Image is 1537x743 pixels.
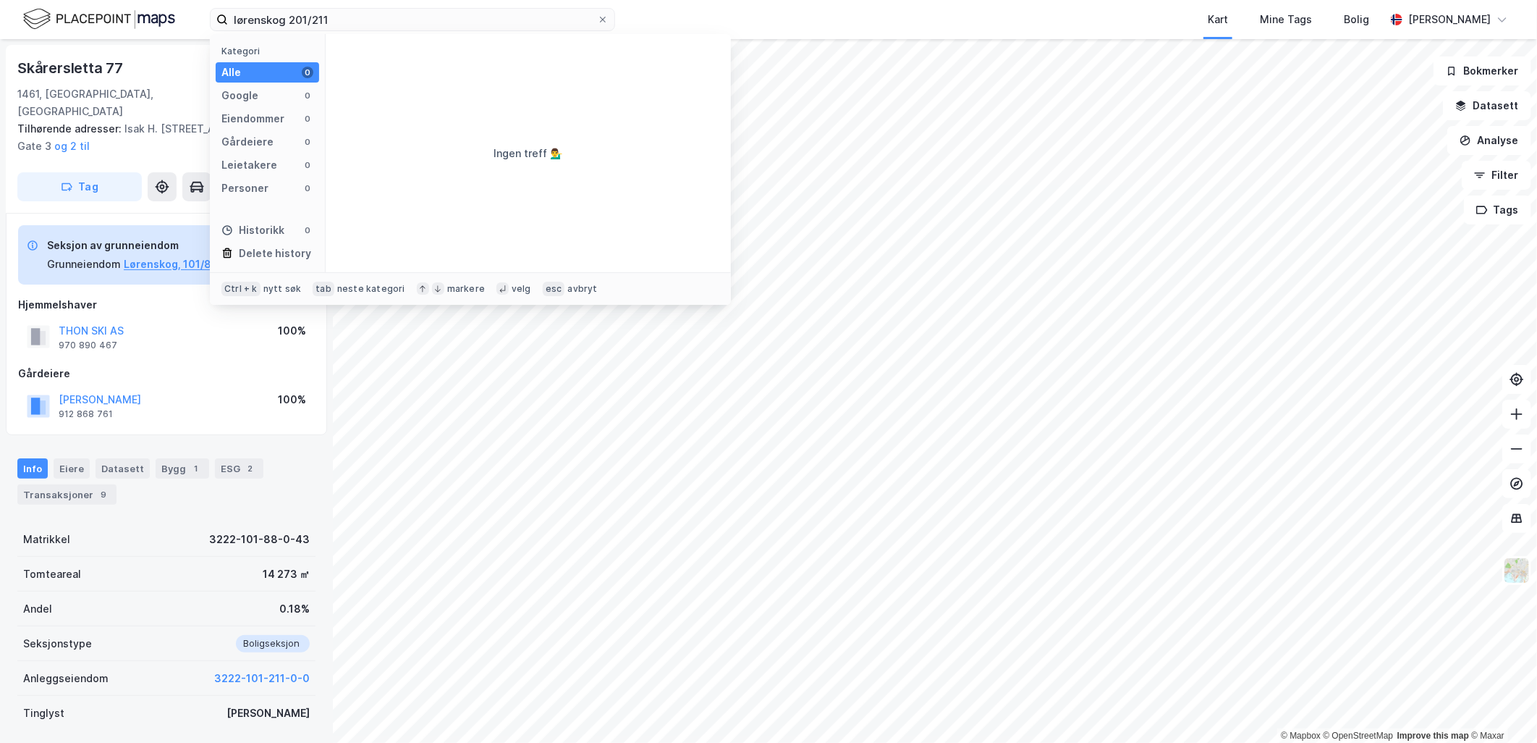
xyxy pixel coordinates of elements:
[17,122,124,135] span: Tilhørende adresser:
[278,391,306,408] div: 100%
[302,113,313,125] div: 0
[59,408,113,420] div: 912 868 761
[1397,731,1469,741] a: Improve this map
[17,56,126,80] div: Skårersletta 77
[221,64,241,81] div: Alle
[124,256,219,273] button: Lørenskog, 101/88
[447,283,485,295] div: markere
[214,670,310,687] button: 3222-101-211-0-0
[1324,731,1394,741] a: OpenStreetMap
[1344,11,1369,28] div: Bolig
[221,282,261,296] div: Ctrl + k
[221,87,258,104] div: Google
[47,237,219,254] div: Seksjon av grunneiendom
[543,282,565,296] div: esc
[302,159,313,171] div: 0
[17,172,142,201] button: Tag
[263,566,310,583] div: 14 273 ㎡
[239,245,311,262] div: Delete history
[96,458,150,479] div: Datasett
[1208,11,1228,28] div: Kart
[221,156,277,174] div: Leietakere
[228,9,597,30] input: Søk på adresse, matrikkel, gårdeiere, leietakere eller personer
[1447,126,1531,155] button: Analyse
[302,67,313,78] div: 0
[189,461,203,476] div: 1
[1434,56,1531,85] button: Bokmerker
[512,283,531,295] div: velg
[302,136,313,148] div: 0
[243,461,258,476] div: 2
[279,600,310,618] div: 0.18%
[302,224,313,236] div: 0
[302,182,313,194] div: 0
[23,670,109,687] div: Anleggseiendom
[59,340,117,351] div: 970 890 467
[1465,673,1537,743] div: Kontrollprogram for chat
[156,458,209,479] div: Bygg
[1503,557,1530,584] img: Z
[17,484,117,505] div: Transaksjoner
[54,458,90,479] div: Eiere
[313,282,334,296] div: tab
[221,110,284,127] div: Eiendommer
[1462,161,1531,190] button: Filter
[17,85,216,120] div: 1461, [GEOGRAPHIC_DATA], [GEOGRAPHIC_DATA]
[215,458,263,479] div: ESG
[221,180,268,197] div: Personer
[1281,731,1321,741] a: Mapbox
[337,283,405,295] div: neste kategori
[96,487,111,502] div: 9
[263,283,302,295] div: nytt søk
[23,7,175,32] img: logo.f888ab2527a4732fd821a326f86c7f29.svg
[47,256,121,273] div: Grunneiendom
[23,566,81,583] div: Tomteareal
[221,46,319,56] div: Kategori
[221,222,284,239] div: Historikk
[18,296,315,314] div: Hjemmelshaver
[1464,196,1531,224] button: Tags
[23,635,92,652] div: Seksjonstype
[567,283,597,295] div: avbryt
[1465,673,1537,743] iframe: Chat Widget
[226,705,310,722] div: [PERSON_NAME]
[23,600,52,618] div: Andel
[23,705,64,722] div: Tinglyst
[18,365,315,382] div: Gårdeiere
[278,322,306,340] div: 100%
[221,133,274,151] div: Gårdeiere
[17,458,48,479] div: Info
[1443,91,1531,120] button: Datasett
[494,145,563,162] div: Ingen treff 💁‍♂️
[302,90,313,101] div: 0
[209,531,310,548] div: 3222-101-88-0-43
[1408,11,1491,28] div: [PERSON_NAME]
[23,531,70,548] div: Matrikkel
[17,120,304,155] div: Isak H. [STREET_ADDRESS] Wiiks Gate 3
[1260,11,1312,28] div: Mine Tags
